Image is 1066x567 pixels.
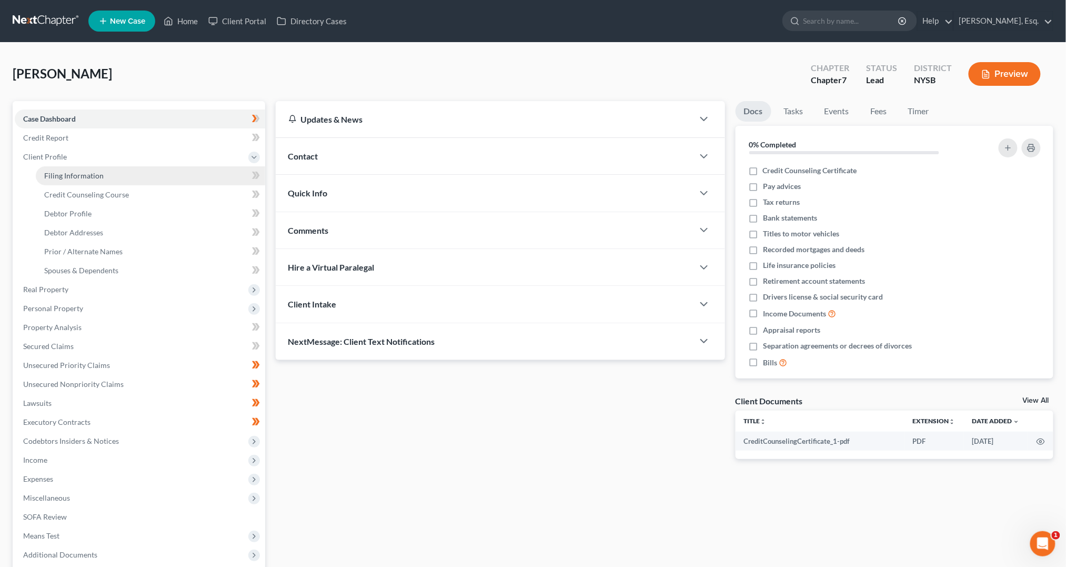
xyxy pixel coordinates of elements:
[23,323,82,332] span: Property Analysis
[23,133,68,142] span: Credit Report
[158,12,203,31] a: Home
[23,550,97,559] span: Additional Documents
[36,242,265,261] a: Prior / Alternate Names
[736,395,803,406] div: Client Documents
[44,209,92,218] span: Debtor Profile
[36,185,265,204] a: Credit Counseling Course
[763,244,864,255] span: Recorded mortgages and deeds
[288,336,435,346] span: NextMessage: Client Text Notifications
[23,285,68,294] span: Real Property
[23,455,47,464] span: Income
[914,62,952,74] div: District
[44,266,118,275] span: Spouses & Dependents
[763,213,817,223] span: Bank statements
[811,74,849,86] div: Chapter
[866,74,897,86] div: Lead
[15,413,265,432] a: Executory Contracts
[1030,531,1055,556] iframe: Intercom live chat
[763,325,820,335] span: Appraisal reports
[763,309,826,319] span: Income Documents
[23,342,74,351] span: Secured Claims
[1052,531,1060,540] span: 1
[816,101,858,122] a: Events
[23,399,52,407] span: Lawsuits
[23,474,53,483] span: Expenses
[763,357,777,368] span: Bills
[36,166,265,185] a: Filing Information
[744,417,767,425] a: Titleunfold_more
[44,247,123,256] span: Prior / Alternate Names
[736,432,904,451] td: CreditCounselingCertificate_1-pdf
[288,225,329,235] span: Comments
[36,204,265,223] a: Debtor Profile
[15,356,265,375] a: Unsecured Priority Claims
[23,531,59,540] span: Means Test
[15,110,265,128] a: Case Dashboard
[763,228,839,239] span: Titles to motor vehicles
[203,12,271,31] a: Client Portal
[44,171,104,180] span: Filing Information
[866,62,897,74] div: Status
[763,341,912,351] span: Separation agreements or decrees of divorces
[954,12,1053,31] a: [PERSON_NAME], Esq.
[23,417,90,426] span: Executory Contracts
[760,419,767,425] i: unfold_more
[842,75,847,85] span: 7
[15,375,265,394] a: Unsecured Nonpriority Claims
[23,436,119,445] span: Codebtors Insiders & Notices
[736,101,771,122] a: Docs
[964,432,1028,451] td: [DATE]
[763,165,857,176] span: Credit Counseling Certificate
[23,380,124,389] span: Unsecured Nonpriority Claims
[811,62,849,74] div: Chapter
[763,181,801,192] span: Pay advices
[23,493,70,502] span: Miscellaneous
[15,318,265,337] a: Property Analysis
[749,140,797,149] strong: 0% Completed
[913,417,956,425] a: Extensionunfold_more
[15,508,265,526] a: SOFA Review
[23,512,67,521] span: SOFA Review
[288,151,318,161] span: Contact
[914,74,952,86] div: NYSB
[15,337,265,356] a: Secured Claims
[23,152,67,161] span: Client Profile
[862,101,896,122] a: Fees
[36,261,265,280] a: Spouses & Dependents
[36,223,265,242] a: Debtor Addresses
[776,101,812,122] a: Tasks
[271,12,352,31] a: Directory Cases
[900,101,938,122] a: Timer
[763,276,865,286] span: Retirement account statements
[1013,419,1020,425] i: expand_more
[44,228,103,237] span: Debtor Addresses
[763,197,800,207] span: Tax returns
[918,12,953,31] a: Help
[110,17,145,25] span: New Case
[1023,397,1049,404] a: View All
[969,62,1041,86] button: Preview
[803,11,900,31] input: Search by name...
[763,260,836,271] span: Life insurance policies
[23,114,76,123] span: Case Dashboard
[288,262,375,272] span: Hire a Virtual Paralegal
[15,128,265,147] a: Credit Report
[23,304,83,313] span: Personal Property
[972,417,1020,425] a: Date Added expand_more
[23,361,110,370] span: Unsecured Priority Claims
[288,114,681,125] div: Updates & News
[904,432,964,451] td: PDF
[288,299,337,309] span: Client Intake
[15,394,265,413] a: Lawsuits
[763,292,883,302] span: Drivers license & social security card
[288,188,328,198] span: Quick Info
[13,66,112,81] span: [PERSON_NAME]
[949,419,956,425] i: unfold_more
[44,190,129,199] span: Credit Counseling Course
